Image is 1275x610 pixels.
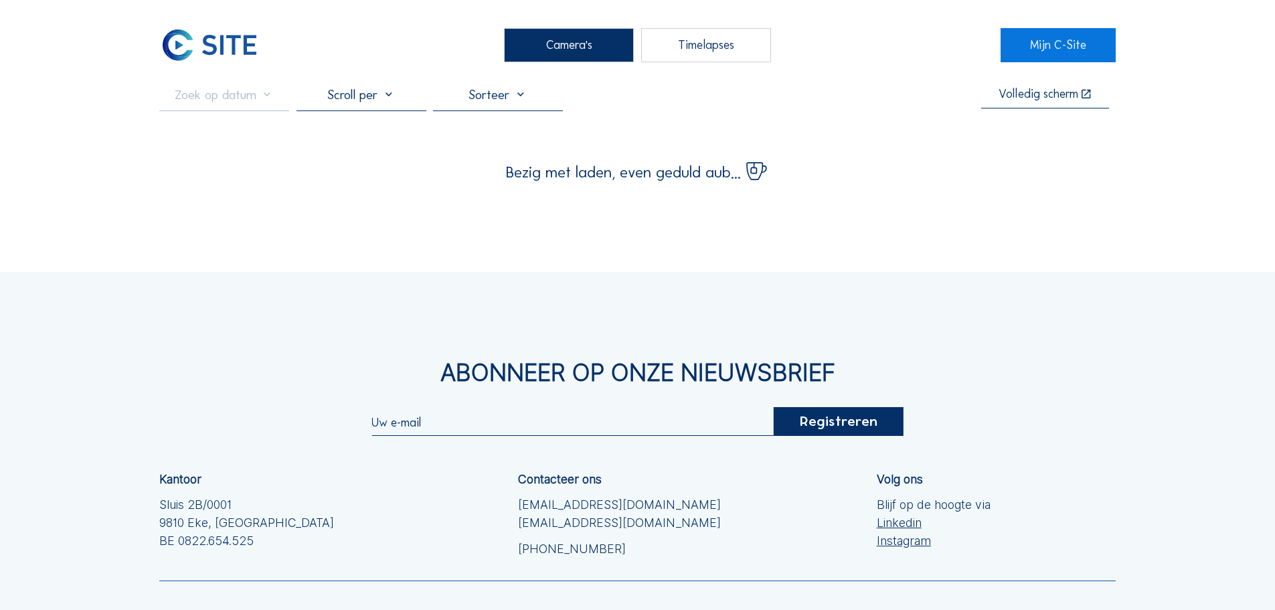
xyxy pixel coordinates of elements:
[159,28,274,62] a: C-SITE Logo
[877,532,991,550] a: Instagram
[877,514,991,532] a: Linkedin
[1001,28,1115,62] a: Mijn C-Site
[518,514,721,532] a: [EMAIL_ADDRESS][DOMAIN_NAME]
[159,86,289,102] input: Zoek op datum 󰅀
[159,496,334,550] div: Sluis 2B/0001 9810 Eke, [GEOGRAPHIC_DATA] BE 0822.654.525
[518,496,721,514] a: [EMAIL_ADDRESS][DOMAIN_NAME]
[371,415,773,430] input: Uw e-mail
[518,540,721,558] a: [PHONE_NUMBER]
[518,473,602,485] div: Contacteer ons
[506,165,741,180] span: Bezig met laden, even geduld aub...
[773,407,903,436] div: Registreren
[999,88,1078,101] div: Volledig scherm
[641,28,771,62] div: Timelapses
[159,28,260,62] img: C-SITE Logo
[877,473,923,485] div: Volg ons
[159,473,201,485] div: Kantoor
[504,28,634,62] div: Camera's
[877,496,991,550] div: Blijf op de hoogte via
[159,361,1116,385] div: Abonneer op onze nieuwsbrief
